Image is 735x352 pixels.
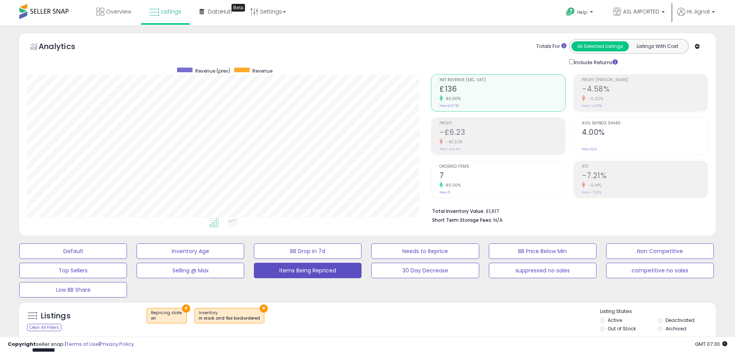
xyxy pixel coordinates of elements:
button: BB Price Below Min [489,243,596,259]
span: Listings [161,8,181,15]
button: competitive no sales [606,263,714,278]
i: Get Help [566,7,575,17]
button: Default [19,243,127,259]
div: Clear All Filters [27,324,61,331]
label: Deactivated [666,317,694,323]
button: Selling @ Max [137,263,244,278]
div: on [151,316,182,321]
div: seller snap | | [8,341,134,348]
a: Privacy Policy [100,340,134,348]
span: Inventory : [199,310,260,321]
span: Help [577,9,588,15]
strong: Copyright [8,340,36,348]
button: Items Being Repriced [254,263,362,278]
div: in stock and fba backordered [199,316,260,321]
a: Help [560,1,601,25]
small: -0.14% [585,182,601,188]
span: Hi Jignal [687,8,710,15]
h2: £136 [439,85,565,95]
span: Ordered Items [439,165,565,169]
small: Prev: -£4.44 [439,147,460,151]
div: Totals For [536,43,566,50]
span: ASL IMPORTED [623,8,659,15]
small: Prev: £97.10 [439,104,459,108]
h2: 4.00% [582,128,708,138]
span: Profit [439,121,565,126]
button: Inventory Age [137,243,244,259]
small: Prev: -7.20% [582,190,602,195]
h2: -7.21% [582,171,708,182]
small: Prev: N/A [582,147,597,151]
a: Terms of Use [66,340,99,348]
button: Non Competitive [606,243,714,259]
div: Tooltip anchor [231,4,245,12]
label: Out of Stock [608,325,636,332]
a: Hi Jignal [677,8,715,25]
label: Archived [666,325,686,332]
p: Listing States: [600,308,716,315]
span: N/A [493,216,503,224]
b: Short Term Storage Fees: [432,217,492,223]
button: Needs to Reprice [371,243,479,259]
div: Include Returns [563,58,627,66]
span: Repricing state : [151,310,182,321]
button: Listings With Cost [629,41,686,51]
span: ROI [582,165,708,169]
small: -0.22% [585,96,603,102]
span: Revenue (prev) [195,68,230,74]
label: Active [608,317,622,323]
button: Low BB Share [19,282,127,298]
button: 30 Day Decrease [371,263,479,278]
span: Overview [106,8,131,15]
h5: Analytics [39,41,90,54]
button: All Selected Listings [571,41,629,51]
button: × [182,304,190,313]
h2: -£6.23 [439,128,565,138]
small: Prev: 5 [439,190,450,195]
small: 40.00% [443,182,461,188]
span: Revenue [252,68,272,74]
small: Prev: -4.57% [582,104,602,108]
button: BB Drop in 7d [254,243,362,259]
span: 2025-10-7 07:30 GMT [695,340,727,348]
h5: Listings [41,311,71,321]
h2: 7 [439,171,565,182]
li: £1,617 [432,206,702,215]
span: Profit [PERSON_NAME] [582,78,708,82]
small: 40.00% [443,96,461,102]
button: suppressed no sales [489,263,596,278]
button: Top Sellers [19,263,127,278]
span: Avg. Buybox Share [582,121,708,126]
span: Net Revenue (Exc. VAT) [439,78,565,82]
small: -40.32% [443,139,463,145]
span: DataHub [208,8,232,15]
button: × [260,304,268,313]
b: Total Inventory Value: [432,208,485,214]
h2: -4.58% [582,85,708,95]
